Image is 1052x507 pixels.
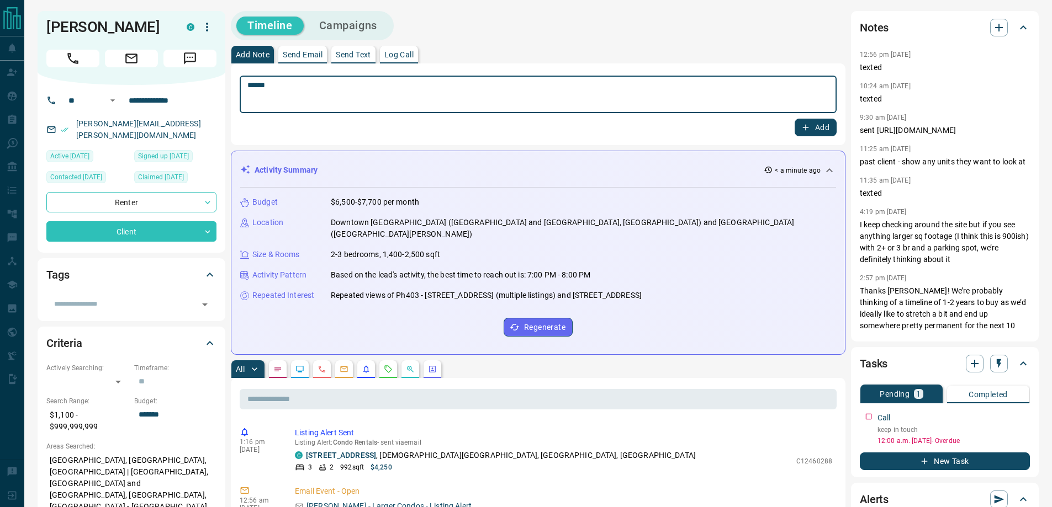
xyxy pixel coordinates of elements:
p: Email Event - Open [295,485,832,497]
p: 10:24 am [DATE] [860,82,911,90]
p: Listing Alert : - sent via email [295,439,832,446]
div: Tasks [860,350,1030,377]
p: 12:56 pm [DATE] [860,51,911,58]
svg: Email Verified [61,126,68,134]
p: Completed [969,391,1008,398]
p: 12:00 a.m. [DATE] - Overdue [877,436,1030,446]
p: texted [860,62,1030,73]
div: Tue Mar 13 2018 [134,171,216,186]
svg: Listing Alerts [362,365,371,373]
div: Client [46,221,216,242]
p: $6,500-$7,700 per month [331,196,419,208]
p: Actively Searching: [46,363,129,373]
p: , [DEMOGRAPHIC_DATA][GEOGRAPHIC_DATA], [GEOGRAPHIC_DATA], [GEOGRAPHIC_DATA] [306,450,696,461]
p: texted [860,93,1030,105]
svg: Emails [340,365,348,373]
div: Renter [46,192,216,212]
div: Tags [46,261,216,288]
p: sent [URL][DOMAIN_NAME] [860,125,1030,136]
p: Budget: [134,396,216,406]
p: Log Call [384,51,414,58]
button: Open [197,297,213,312]
a: [PERSON_NAME][EMAIL_ADDRESS][PERSON_NAME][DOMAIN_NAME] [76,119,201,140]
div: condos.ca [187,23,194,31]
div: Mon Mar 12 2018 [134,150,216,166]
p: 9:30 am [DATE] [860,114,907,121]
p: Add Note [236,51,269,58]
button: Timeline [236,17,304,35]
p: < a minute ago [775,166,821,175]
svg: Agent Actions [428,365,437,373]
p: Thanks [PERSON_NAME]! We’re probably thinking of a timeline of 1-2 years to buy as we’d ideally l... [860,285,1030,401]
p: Listing Alert Sent [295,427,832,439]
p: Activity Summary [255,164,318,176]
span: Signed up [DATE] [138,151,189,162]
p: 3 [308,462,312,472]
svg: Requests [384,365,393,373]
p: Activity Pattern [252,269,306,281]
span: Email [105,50,158,67]
p: [DATE] [240,446,278,453]
p: $1,100 - $999,999,999 [46,406,129,436]
span: Active [DATE] [50,151,89,162]
div: Tue Apr 04 2023 [46,171,129,186]
p: texted [860,188,1030,199]
p: Timeframe: [134,363,216,373]
p: Repeated views of Ph403 - [STREET_ADDRESS] (multiple listings) and [STREET_ADDRESS] [331,290,642,301]
button: New Task [860,452,1030,470]
p: Send Text [336,51,371,58]
p: Location [252,217,283,228]
span: Message [163,50,216,67]
p: Budget [252,196,278,208]
h2: Notes [860,19,889,36]
span: Contacted [DATE] [50,172,102,183]
p: Search Range: [46,396,129,406]
p: Areas Searched: [46,441,216,451]
h2: Tasks [860,355,887,372]
div: Notes [860,14,1030,41]
p: 4:19 pm [DATE] [860,208,907,216]
p: All [236,365,245,373]
h1: [PERSON_NAME] [46,18,170,36]
p: I keep checking around the site but if you see anything larger sq footage (I think this is 900ish... [860,219,1030,265]
div: Criteria [46,330,216,356]
p: 1 [916,390,921,398]
p: Based on the lead's activity, the best time to reach out is: 7:00 PM - 8:00 PM [331,269,590,281]
p: keep in touch [877,425,1030,435]
p: 2 [330,462,334,472]
p: Repeated Interest [252,290,314,301]
p: 992 sqft [340,462,364,472]
p: C12460288 [796,456,832,466]
a: [STREET_ADDRESS] [306,451,376,460]
span: Claimed [DATE] [138,172,184,183]
span: Call [46,50,99,67]
div: Activity Summary< a minute ago [240,160,836,180]
svg: Calls [318,365,326,373]
h2: Tags [46,266,69,284]
div: condos.ca [295,451,303,459]
p: 1:16 pm [240,438,278,446]
p: $4,250 [371,462,392,472]
p: 2:57 pm [DATE] [860,274,907,282]
p: Call [877,412,891,424]
div: Tue Oct 07 2025 [46,150,129,166]
p: 11:35 am [DATE] [860,177,911,184]
button: Campaigns [308,17,388,35]
svg: Lead Browsing Activity [295,365,304,373]
svg: Notes [273,365,282,373]
button: Open [106,94,119,107]
p: Send Email [283,51,323,58]
p: 12:56 am [240,497,278,504]
p: 11:25 am [DATE] [860,145,911,153]
p: past client - show any units they want to look at [860,156,1030,168]
p: Pending [880,390,910,398]
p: 2-3 bedrooms, 1,400-2,500 sqft [331,249,440,260]
svg: Opportunities [406,365,415,373]
button: Add [795,119,837,136]
button: Regenerate [504,318,573,337]
p: Size & Rooms [252,249,300,260]
h2: Criteria [46,334,82,352]
p: Downtown [GEOGRAPHIC_DATA] ([GEOGRAPHIC_DATA] and [GEOGRAPHIC_DATA], [GEOGRAPHIC_DATA]) and [GEOG... [331,217,836,240]
span: Condo Rentals [333,439,377,446]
